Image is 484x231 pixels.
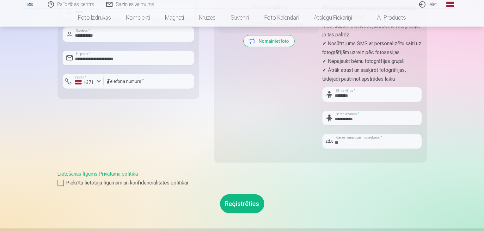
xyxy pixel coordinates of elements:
a: Lietošanas līgums [58,171,98,177]
button: Nomainiet foto [244,35,294,47]
a: All products [359,9,414,27]
p: ✔ Nepajaukt bērnu fotogrāfijas grupā [322,57,422,66]
label: Piekrītu lietotāja līgumam un konfidencialitātes politikai [58,179,427,187]
button: Reģistrēties [220,194,264,213]
a: Foto izdrukas [70,9,119,27]
a: Atslēgu piekariņi [306,9,359,27]
p: ✔ Ātrāk atrast un sašķirot fotogrāfijas, tādējādi paātrinot apstrādes laiku [322,66,422,84]
div: , [58,170,427,187]
label: Valsts [73,75,88,80]
a: Komplekti [119,9,157,27]
p: ✔ Nosūtīt jums SMS ar personalizētu saiti uz fotogrāfijām uzreiz pēc fotosesijas [322,39,422,57]
img: /fa1 [27,3,34,6]
p: Mēs lūdzam pievienot jūsu bērna fotogrāfiju, jo tas palīdz: [322,22,422,39]
a: Suvenīri [223,9,257,27]
a: Foto kalendāri [257,9,306,27]
a: Magnēti [157,9,192,27]
div: +371 [75,79,94,85]
a: Privātuma politika [99,171,138,177]
a: Krūzes [192,9,223,27]
button: Valsts*+371 [63,74,104,89]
